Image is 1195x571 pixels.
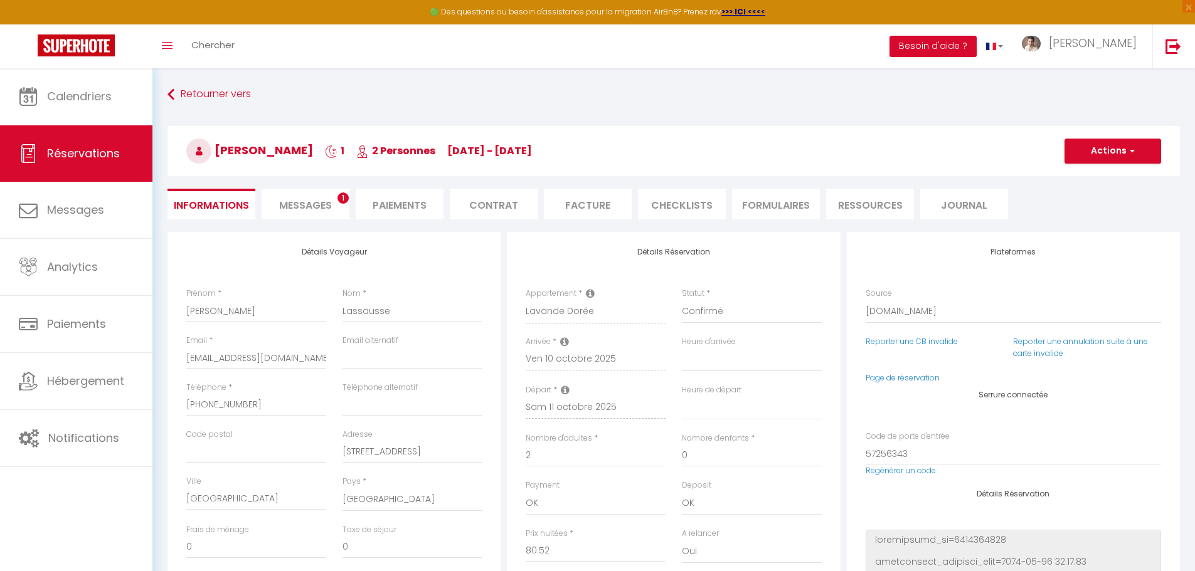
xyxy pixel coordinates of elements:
label: Nom [343,288,361,300]
span: [PERSON_NAME] [186,142,313,158]
label: Départ [526,384,551,396]
span: 1 [337,192,349,204]
li: Journal [920,189,1008,219]
span: Hébergement [47,373,124,389]
label: Email [186,335,207,347]
h4: Détails Réservation [526,248,821,256]
h4: Détails Réservation [866,490,1161,498]
img: Super Booking [38,34,115,56]
span: Messages [279,198,332,212]
label: Statut [682,288,704,300]
li: Paiements [356,189,443,219]
label: Téléphone [186,382,226,394]
a: Regénérer un code [866,465,936,476]
span: 1 [325,144,344,158]
label: Ville [186,476,201,488]
img: logout [1166,38,1181,54]
label: Appartement [526,288,576,300]
a: Reporter une CB invalide [866,336,958,347]
span: Paiements [47,316,106,332]
label: Heure d'arrivée [682,336,736,348]
label: A relancer [682,528,719,540]
img: ... [1022,36,1041,51]
span: [PERSON_NAME] [1049,35,1137,51]
a: Retourner vers [167,83,1180,106]
span: Messages [47,202,104,217]
label: Taxe de séjour [343,524,396,536]
span: Notifications [48,430,119,446]
li: Contrat [450,189,538,219]
button: Besoin d'aide ? [890,36,977,57]
label: Nombre d'enfants [682,432,749,444]
span: Analytics [47,259,98,275]
a: >>> ICI <<<< [721,6,765,17]
label: Adresse [343,429,373,441]
li: Ressources [826,189,914,219]
label: Téléphone alternatif [343,382,418,394]
label: Email alternatif [343,335,398,347]
label: Prénom [186,288,216,300]
label: Deposit [682,479,711,491]
label: Pays [343,476,361,488]
label: Nombre d'adultes [526,432,592,444]
label: Arrivée [526,336,551,348]
label: Code postal [186,429,233,441]
span: 2 Personnes [356,144,435,158]
h4: Plateformes [866,248,1161,256]
a: Page de réservation [866,372,940,383]
label: Source [866,288,892,300]
label: Prix nuitées [526,528,568,540]
label: Frais de ménage [186,524,249,536]
a: Reporter une annulation suite à une carte invalide [1013,336,1148,359]
a: Chercher [182,24,244,68]
li: Informations [167,189,255,219]
span: Calendriers [47,88,112,104]
label: Payment [526,479,560,491]
a: ... [PERSON_NAME] [1012,24,1152,68]
h4: Serrure connectée [866,390,1161,399]
li: CHECKLISTS [638,189,726,219]
span: [DATE] - [DATE] [447,144,532,158]
span: Chercher [191,38,235,51]
li: Facture [544,189,632,219]
li: FORMULAIRES [732,189,820,219]
span: Réservations [47,145,120,161]
button: Actions [1065,139,1161,164]
label: Code de porte d'entrée [866,431,950,443]
h4: Détails Voyageur [186,248,482,256]
label: Heure de départ [682,384,741,396]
